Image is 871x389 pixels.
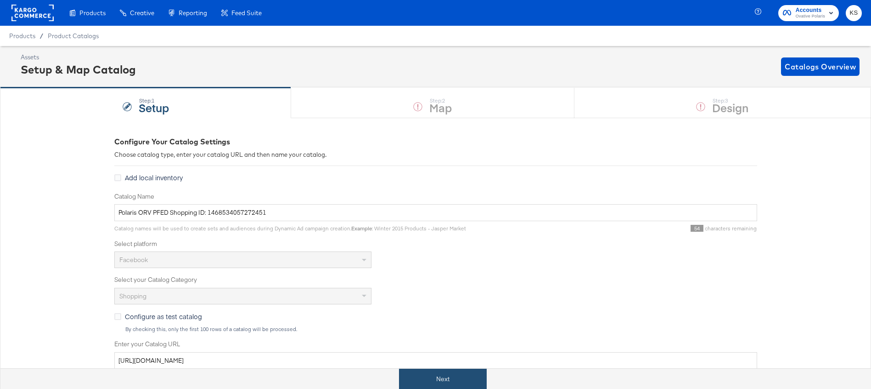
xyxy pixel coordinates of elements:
div: Choose catalog type, enter your catalog URL and then name your catalog. [114,150,757,159]
span: Products [9,32,35,40]
label: Select platform [114,240,757,248]
div: Configure Your Catalog Settings [114,137,757,147]
span: Creative [130,9,154,17]
span: Products [79,9,106,17]
button: Catalogs Overview [781,57,860,76]
button: AccountsOvative Polaris [778,5,839,21]
div: Assets [21,53,136,62]
div: characters remaining [466,225,757,232]
div: By checking this, only the first 100 rows of a catalog will be processed. [125,326,757,332]
span: / [35,32,48,40]
span: Shopping [119,292,146,300]
span: Accounts [796,6,825,15]
span: Reporting [179,9,207,17]
label: Catalog Name [114,192,757,201]
span: Facebook [119,256,148,264]
a: Product Catalogs [48,32,99,40]
input: Name your catalog e.g. My Dynamic Product Catalog [114,204,757,221]
label: Select your Catalog Category [114,275,757,284]
span: Ovative Polaris [796,13,825,20]
span: 54 [691,225,703,232]
span: Configure as test catalog [125,312,202,321]
input: Enter Catalog URL, e.g. http://www.example.com/products.xml [114,352,757,369]
strong: Setup [139,100,169,115]
div: Step: 1 [139,97,169,104]
span: Add local inventory [125,173,183,182]
span: Feed Suite [231,9,262,17]
strong: Example [351,225,372,232]
span: KS [849,8,858,18]
div: Setup & Map Catalog [21,62,136,77]
button: KS [846,5,862,21]
span: Catalogs Overview [785,60,856,73]
label: Enter your Catalog URL [114,340,757,349]
span: Catalog names will be used to create sets and audiences during Dynamic Ad campaign creation. : Wi... [114,225,466,232]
